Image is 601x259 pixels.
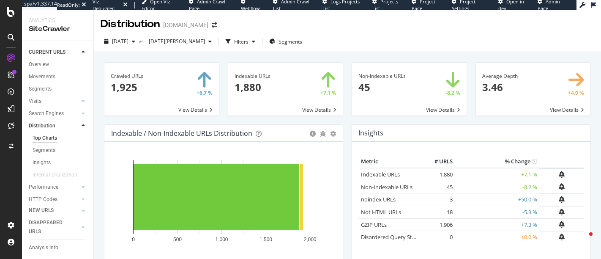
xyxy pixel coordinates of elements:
[361,208,401,216] a: Not HTML URLs
[361,221,387,229] a: GZIP URLs
[266,35,306,48] button: Segments
[29,243,58,252] div: Analysis Info
[29,72,87,81] a: Movements
[559,209,565,215] div: bell-plus
[455,193,539,206] td: +50.0 %
[361,196,396,203] a: noindex URLs
[33,171,77,179] div: Internationalization
[421,181,455,193] td: 45
[421,218,455,231] td: 1,906
[421,168,455,181] td: 1,880
[29,121,79,130] a: Distribution
[29,183,79,192] a: Performance
[455,206,539,219] td: -5.3 %
[572,230,593,251] iframe: Intercom live chat
[33,146,87,155] a: Segments
[260,237,272,242] text: 1,500
[145,35,215,48] button: [DATE][PERSON_NAME]
[29,97,41,106] div: Visits
[29,85,52,94] div: Segments
[57,2,80,8] div: ReadOnly:
[29,48,66,57] div: CURRENT URLS
[29,183,58,192] div: Performance
[33,171,86,179] a: Internationalization
[310,131,316,137] div: circle-info
[29,85,87,94] a: Segments
[421,193,455,206] td: 3
[330,131,336,137] div: gear
[101,35,139,48] button: [DATE]
[29,97,79,106] a: Visits
[29,60,87,69] a: Overview
[139,38,145,45] span: vs
[29,48,79,57] a: CURRENT URLS
[320,131,326,137] div: bug
[29,109,79,118] a: Search Engines
[222,35,259,48] button: Filters
[29,243,87,252] a: Analysis Info
[215,237,228,242] text: 1,000
[359,155,421,168] th: Metric
[455,231,539,244] td: +0.0 %
[101,17,160,31] div: Distribution
[132,237,135,242] text: 0
[33,158,87,167] a: Insights
[455,155,539,168] th: % Change
[279,38,302,45] span: Segments
[29,195,57,204] div: HTTP Codes
[559,196,565,203] div: bell-plus
[29,206,79,215] a: NEW URLS
[455,218,539,231] td: +7.3 %
[145,38,205,45] span: 2025 Jan. 27th
[358,127,383,139] h4: Insights
[29,109,64,118] div: Search Engines
[29,206,54,215] div: NEW URLS
[361,233,455,241] a: Disordered Query Strings (duplicates)
[29,17,87,24] div: Analytics
[29,195,79,204] a: HTTP Codes
[29,218,71,236] div: DISAPPEARED URLS
[33,158,51,167] div: Insights
[111,129,252,138] div: Indexable / Non-Indexable URLs Distribution
[173,237,182,242] text: 500
[303,237,316,242] text: 2,000
[361,183,413,191] a: Non-Indexable URLs
[33,134,87,143] a: Top Charts
[455,181,539,193] td: -8.2 %
[559,221,565,228] div: bell-plus
[29,218,79,236] a: DISAPPEARED URLS
[29,60,49,69] div: Overview
[559,171,565,178] div: bell-plus
[33,134,57,143] div: Top Charts
[29,72,55,81] div: Movements
[212,22,217,28] div: arrow-right-arrow-left
[421,206,455,219] td: 18
[29,121,55,130] div: Distribution
[361,171,400,178] a: Indexable URLs
[112,38,128,45] span: 2025 Aug. 31st
[559,183,565,190] div: bell-plus
[33,146,55,155] div: Segments
[29,24,87,34] div: SiteCrawler
[163,21,208,29] div: [DOMAIN_NAME]
[559,234,565,240] div: bell-plus
[421,155,455,168] th: # URLS
[111,155,333,253] svg: A chart.
[421,231,455,244] td: 0
[455,168,539,181] td: +7.1 %
[234,38,249,45] div: Filters
[241,5,260,11] span: Webflow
